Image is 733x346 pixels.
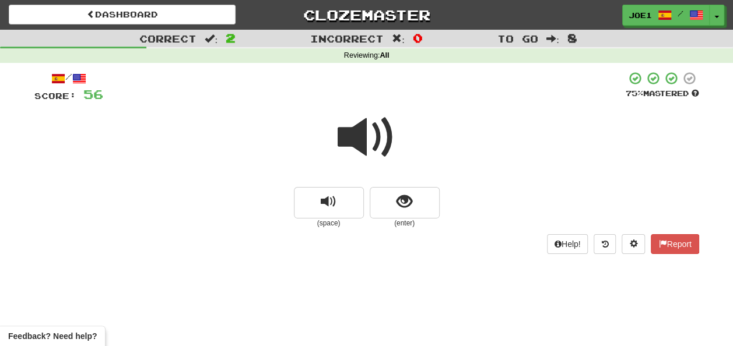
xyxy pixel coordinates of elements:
div: Mastered [626,89,699,99]
button: Round history (alt+y) [594,234,616,254]
span: Joe1 [629,10,652,20]
span: Score: [34,91,76,101]
span: 8 [567,31,577,45]
span: To go [497,33,538,44]
span: Incorrect [310,33,384,44]
span: Correct [139,33,197,44]
span: : [392,34,405,44]
a: Dashboard [9,5,236,24]
button: replay audio [294,187,364,218]
small: (enter) [370,218,440,228]
span: 75 % [626,89,643,98]
strong: All [380,51,389,59]
span: Open feedback widget [8,330,97,342]
a: Clozemaster [253,5,480,25]
span: 0 [413,31,423,45]
span: : [205,34,218,44]
span: 56 [83,87,103,101]
button: show sentence [370,187,440,218]
div: / [34,71,103,86]
button: Report [651,234,699,254]
span: : [546,34,559,44]
small: (space) [294,218,364,228]
a: Joe1 / [622,5,710,26]
span: 2 [226,31,236,45]
button: Help! [547,234,588,254]
span: / [678,9,683,17]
